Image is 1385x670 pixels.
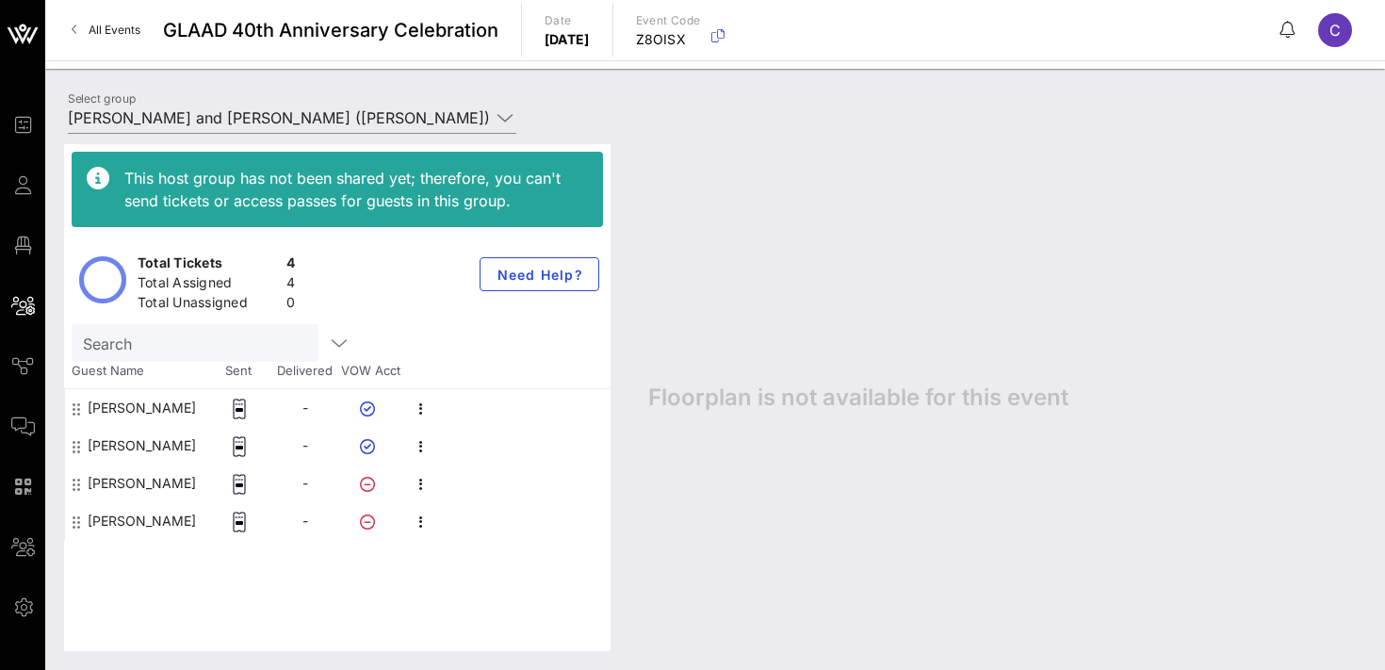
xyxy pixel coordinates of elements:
[64,362,205,381] span: Guest Name
[68,91,136,106] label: Select group
[138,273,279,297] div: Total Assigned
[286,273,295,297] div: 4
[88,389,196,427] div: Aidan Madigan-Curtis
[163,16,498,44] span: GLAAD 40th Anniversary Celebration
[302,437,308,453] span: -
[302,475,308,491] span: -
[337,362,403,381] span: VOW Acct
[636,11,701,30] p: Event Code
[545,11,590,30] p: Date
[60,15,152,45] a: All Events
[1318,13,1352,47] div: C
[271,362,337,381] span: Delivered
[138,293,279,317] div: Total Unassigned
[88,427,196,465] div: Chrystal Madigan-Curtis
[302,513,308,529] span: -
[138,253,279,277] div: Total Tickets
[286,253,295,277] div: 4
[286,293,295,317] div: 0
[636,30,701,49] p: Z8OISX
[88,465,196,502] div: Cynthia Ekins
[88,502,196,540] div: Gloria Gamiche
[496,267,583,283] span: Need Help?
[205,362,271,381] span: Sent
[545,30,590,49] p: [DATE]
[89,23,140,37] span: All Events
[480,257,599,291] button: Need Help?
[124,167,588,212] div: This host group has not been shared yet; therefore, you can't send tickets or access passes for g...
[1329,21,1341,40] span: C
[648,384,1068,412] span: Floorplan is not available for this event
[302,400,308,416] span: -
